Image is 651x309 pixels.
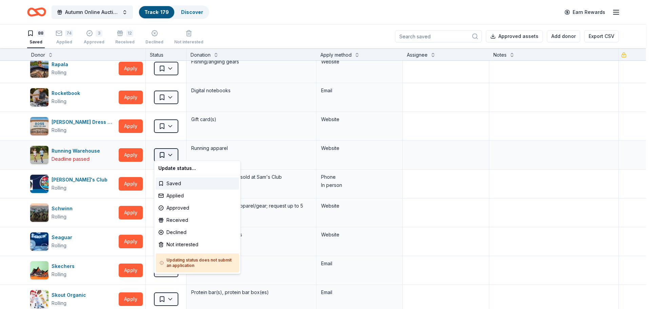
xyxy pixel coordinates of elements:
[156,226,239,238] div: Declined
[156,214,239,226] div: Received
[156,162,239,174] div: Update status...
[156,190,239,202] div: Applied
[156,177,239,190] div: Saved
[156,202,239,214] div: Approved
[160,257,235,268] h5: Updating status does not submit an application
[156,238,239,251] div: Not interested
